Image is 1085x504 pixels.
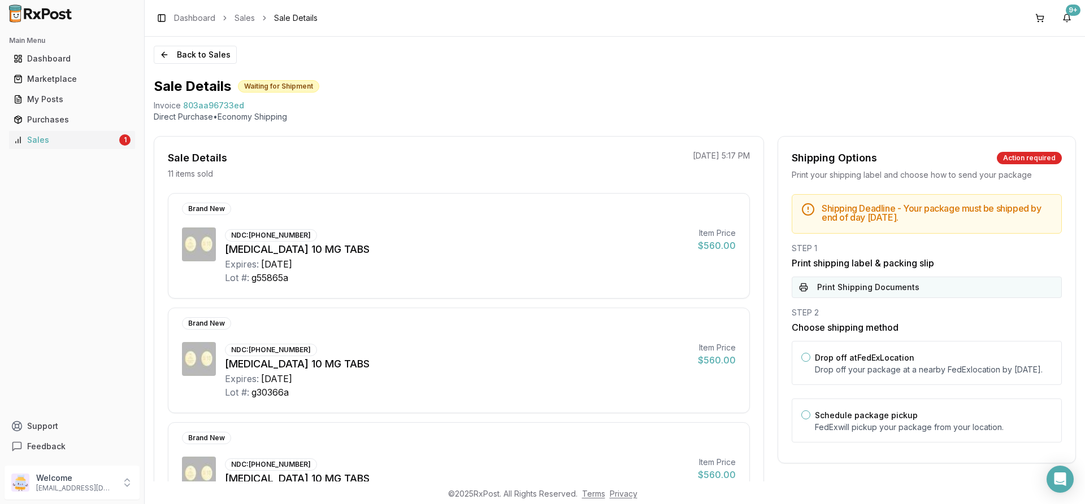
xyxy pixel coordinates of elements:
[5,70,140,88] button: Marketplace
[251,385,289,399] div: g30366a
[5,90,140,108] button: My Posts
[238,80,319,93] div: Waiting for Shipment
[698,353,736,367] div: $560.00
[9,49,135,69] a: Dashboard
[225,242,689,257] div: [MEDICAL_DATA] 10 MG TABS
[225,271,249,284] div: Lot #:
[225,257,259,271] div: Expires:
[822,204,1052,222] h5: Shipping Deadline - Your package must be shipped by end of day [DATE] .
[610,489,637,498] a: Privacy
[261,257,292,271] div: [DATE]
[5,111,140,129] button: Purchases
[693,150,750,161] p: [DATE] 5:17 PM
[5,416,140,436] button: Support
[168,150,227,166] div: Sale Details
[5,436,140,457] button: Feedback
[154,77,231,95] h1: Sale Details
[27,441,66,452] span: Feedback
[9,130,135,150] a: Sales1
[792,256,1062,270] h3: Print shipping label & packing slip
[182,432,231,444] div: Brand New
[1058,9,1076,27] button: 9+
[225,471,689,487] div: [MEDICAL_DATA] 10 MG TABS
[815,422,1052,433] p: FedEx will pickup your package from your location.
[5,5,77,23] img: RxPost Logo
[119,134,131,146] div: 1
[182,317,231,330] div: Brand New
[14,53,131,64] div: Dashboard
[9,89,135,109] a: My Posts
[36,472,115,484] p: Welcome
[792,243,1062,254] div: STEP 1
[792,150,877,166] div: Shipping Options
[5,131,140,149] button: Sales1
[792,277,1062,298] button: Print Shipping Documents
[251,271,288,284] div: g55865a
[14,94,131,105] div: My Posts
[11,474,29,492] img: User avatar
[9,109,135,130] a: Purchases
[168,168,213,179] p: 11 items sold
[225,458,317,471] div: NDC: [PHONE_NUMBER]
[792,307,1062,318] div: STEP 2
[815,353,914,362] label: Drop off at FedEx Location
[792,169,1062,181] div: Print your shipping label and choose how to send your package
[261,372,292,385] div: [DATE]
[225,229,317,242] div: NDC: [PHONE_NUMBER]
[815,364,1052,375] p: Drop off your package at a nearby FedEx location by [DATE] .
[36,484,115,493] p: [EMAIL_ADDRESS][DOMAIN_NAME]
[225,385,249,399] div: Lot #:
[582,489,605,498] a: Terms
[1066,5,1080,16] div: 9+
[698,227,736,239] div: Item Price
[9,36,135,45] h2: Main Menu
[9,69,135,89] a: Marketplace
[698,468,736,481] div: $560.00
[792,321,1062,334] h3: Choose shipping method
[274,12,318,24] span: Sale Details
[225,344,317,356] div: NDC: [PHONE_NUMBER]
[698,457,736,468] div: Item Price
[14,73,131,85] div: Marketplace
[182,342,216,376] img: Jardiance 10 MG TABS
[182,203,231,215] div: Brand New
[5,50,140,68] button: Dashboard
[1047,466,1074,493] div: Open Intercom Messenger
[183,100,244,111] span: 803aa96733ed
[225,372,259,385] div: Expires:
[154,100,181,111] div: Invoice
[225,356,689,372] div: [MEDICAL_DATA] 10 MG TABS
[698,239,736,252] div: $560.00
[174,12,215,24] a: Dashboard
[174,12,318,24] nav: breadcrumb
[154,46,237,64] button: Back to Sales
[154,111,1076,122] p: Direct Purchase • Economy Shipping
[14,114,131,125] div: Purchases
[182,457,216,490] img: Jardiance 10 MG TABS
[235,12,255,24] a: Sales
[815,410,918,420] label: Schedule package pickup
[698,342,736,353] div: Item Price
[14,134,117,146] div: Sales
[182,227,216,261] img: Jardiance 10 MG TABS
[997,152,1062,164] div: Action required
